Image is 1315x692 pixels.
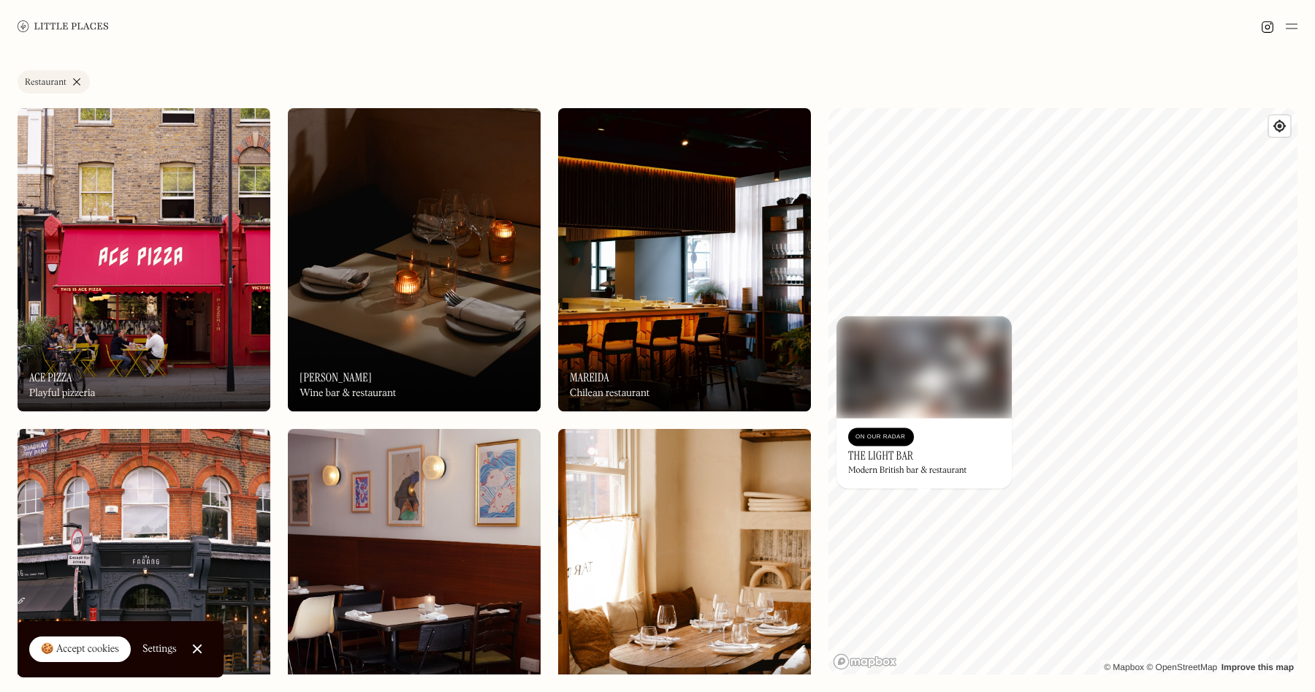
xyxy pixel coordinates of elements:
[29,636,131,663] a: 🍪 Accept cookies
[41,642,119,657] div: 🍪 Accept cookies
[1104,662,1144,672] a: Mapbox
[18,108,270,411] img: Ace Pizza
[1269,115,1290,137] button: Find my location
[29,370,72,384] h3: Ace Pizza
[570,370,609,384] h3: Mareida
[848,466,967,476] div: Modern British bar & restaurant
[300,387,396,400] div: Wine bar & restaurant
[288,108,541,411] img: Luna
[833,653,897,670] a: Mapbox homepage
[570,387,649,400] div: Chilean restaurant
[142,633,177,666] a: Settings
[183,634,212,664] a: Close Cookie Popup
[558,108,811,411] a: MareidaMareidaMareidaChilean restaurant
[288,108,541,411] a: LunaLuna[PERSON_NAME]Wine bar & restaurant
[828,108,1297,674] canvas: Map
[1221,662,1294,672] a: Improve this map
[855,430,907,444] div: On Our Radar
[25,78,66,87] div: Restaurant
[18,70,90,94] a: Restaurant
[300,370,372,384] h3: [PERSON_NAME]
[836,316,1012,418] img: The Light Bar
[1146,662,1217,672] a: OpenStreetMap
[848,449,913,463] h3: The Light Bar
[142,644,177,654] div: Settings
[836,316,1012,488] a: The Light BarThe Light BarOn Our RadarThe Light BarModern British bar & restaurant
[29,387,96,400] div: Playful pizzeria
[18,108,270,411] a: Ace PizzaAce PizzaAce PizzaPlayful pizzeria
[558,108,811,411] img: Mareida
